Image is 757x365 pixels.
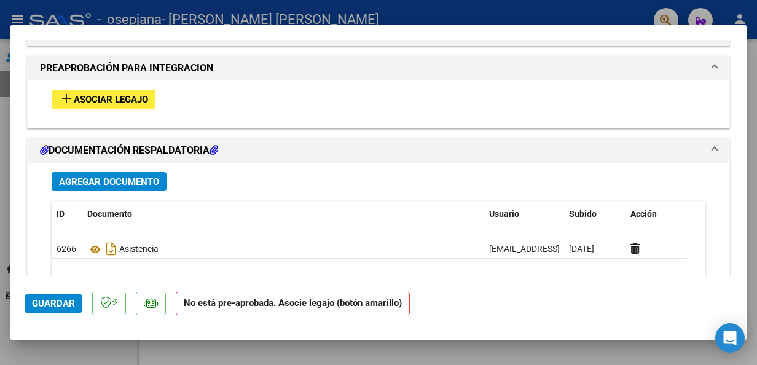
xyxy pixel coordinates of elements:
div: Open Intercom Messenger [715,323,745,353]
datatable-header-cell: Acción [626,201,687,227]
datatable-header-cell: ID [52,201,82,227]
span: [DATE] [569,244,594,254]
datatable-header-cell: Usuario [484,201,564,227]
span: Guardar [32,298,75,309]
h1: DOCUMENTACIÓN RESPALDATORIA [40,143,218,158]
span: Asociar Legajo [74,94,148,105]
span: Documento [87,209,132,219]
mat-icon: add [59,91,74,106]
i: Descargar documento [103,239,119,259]
mat-expansion-panel-header: DOCUMENTACIÓN RESPALDATORIA [28,138,729,163]
button: Agregar Documento [52,172,167,191]
strong: No está pre-aprobada. Asocie legajo (botón amarillo) [176,292,410,316]
span: Subido [569,209,597,219]
button: Guardar [25,294,82,313]
h1: PREAPROBACIÓN PARA INTEGRACION [40,61,213,76]
span: Agregar Documento [59,176,159,187]
span: ID [57,209,65,219]
mat-expansion-panel-header: PREAPROBACIÓN PARA INTEGRACION [28,56,729,80]
span: 62661 [57,244,81,254]
datatable-header-cell: Documento [82,201,484,227]
div: PREAPROBACIÓN PARA INTEGRACION [28,80,729,128]
span: Usuario [489,209,519,219]
button: Asociar Legajo [52,90,155,109]
datatable-header-cell: Subido [564,201,626,227]
span: Asistencia [87,245,159,254]
span: [EMAIL_ADDRESS][DOMAIN_NAME] - [PERSON_NAME] [489,244,697,254]
span: Acción [630,209,657,219]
